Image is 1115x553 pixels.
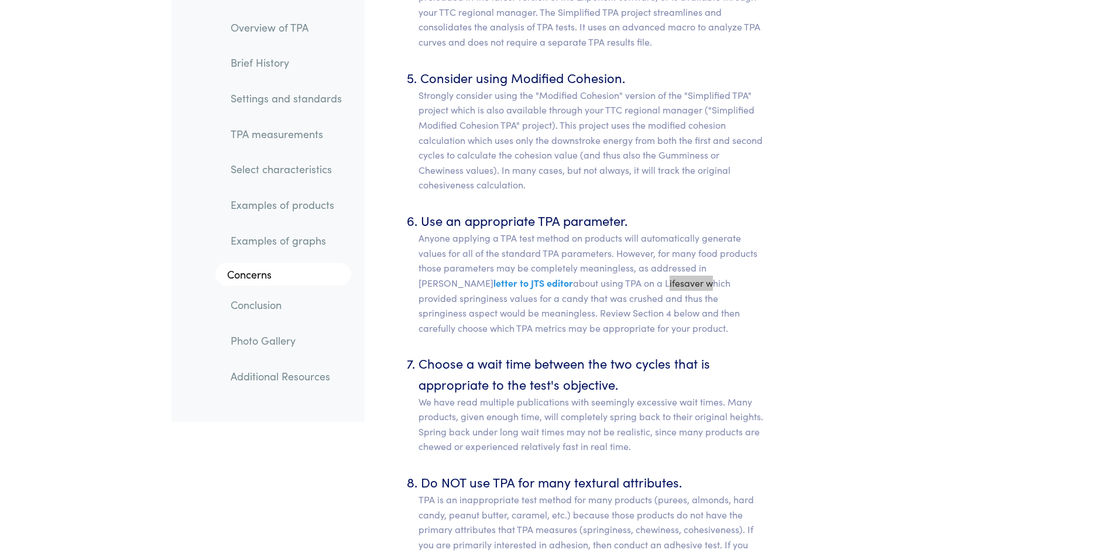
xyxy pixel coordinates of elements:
[221,50,351,77] a: Brief History
[221,192,351,219] a: Examples of products
[418,231,764,335] p: Anyone applying a TPA test method on products will automatically generate values for all of the s...
[418,210,764,335] li: Use an appropriate TPA parameter.
[221,227,351,254] a: Examples of graphs
[221,121,351,147] a: TPA measurements
[418,394,764,454] p: We have read multiple publications with seemingly excessive wait times. Many products, given enou...
[221,85,351,112] a: Settings and standards
[221,327,351,354] a: Photo Gallery
[221,292,351,319] a: Conclusion
[493,276,573,289] span: letter to JTS editor
[221,14,351,41] a: Overview of TPA
[221,363,351,390] a: Additional Resources
[221,156,351,183] a: Select characteristics
[418,67,764,193] li: Consider using Modified Cohesion.
[418,88,764,193] p: Strongly consider using the "Modified Cohesion" version of the "Simplified TPA" project which is ...
[215,263,351,286] a: Concerns
[418,353,764,454] li: Choose a wait time between the two cycles that is appropriate to the test's objective.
